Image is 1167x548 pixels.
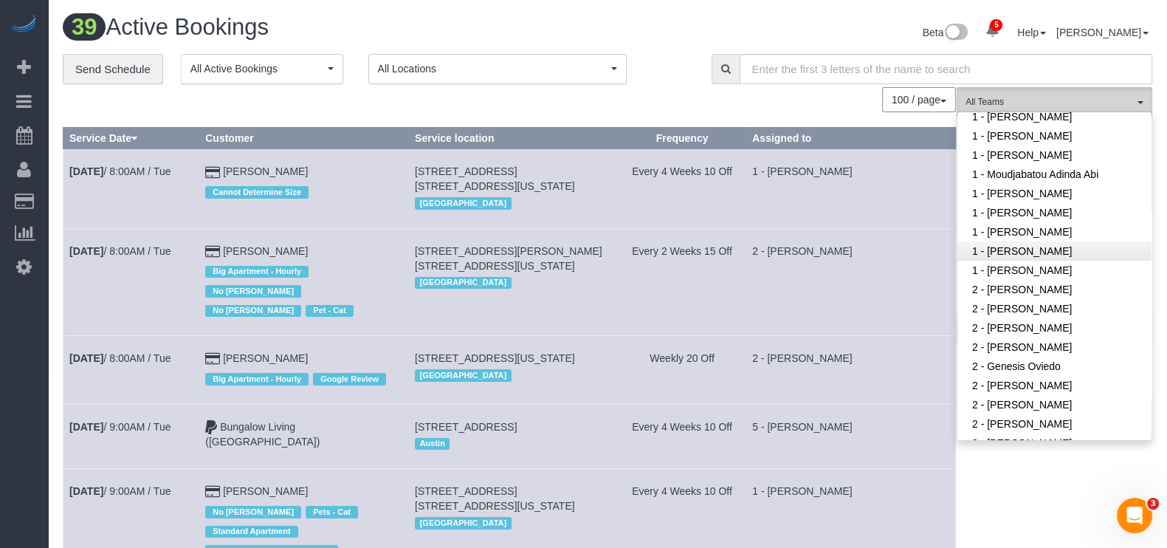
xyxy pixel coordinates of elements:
button: 100 / page [882,87,956,112]
a: 2 - Genesis Oviedo [957,357,1151,376]
i: Credit Card Payment [205,247,220,257]
a: 2 - [PERSON_NAME] [957,376,1151,395]
a: 1 - Moudjabatou Adinda Abi [957,165,1151,184]
div: Location [415,193,612,213]
i: Credit Card Payment [205,487,220,497]
span: [GEOGRAPHIC_DATA] [415,369,512,381]
td: Frequency [618,149,746,228]
th: Assigned to [746,128,956,149]
a: Help [1017,27,1046,38]
a: 1 - [PERSON_NAME] [957,222,1151,242]
img: Automaid Logo [9,15,38,35]
span: Standard Apartment [205,526,297,538]
a: [DATE]/ 9:00AM / Tue [69,421,171,433]
span: All Active Bookings [190,61,324,76]
a: 1 - [PERSON_NAME] [957,261,1151,280]
span: [GEOGRAPHIC_DATA] [415,517,512,529]
a: 1 - [PERSON_NAME] [957,184,1151,203]
span: All Locations [378,61,607,76]
a: [DATE]/ 8:00AM / Tue [69,165,171,177]
th: Customer [199,128,409,149]
nav: Pagination navigation [883,87,956,112]
td: Assigned to [746,336,956,404]
div: Location [415,513,612,532]
span: 39 [63,13,106,41]
input: Enter the first 3 letters of the name to search [740,54,1153,84]
span: Cannot Determine Size [205,186,309,198]
a: 1 - [PERSON_NAME] [957,203,1151,222]
a: 1 - [PERSON_NAME] [957,126,1151,145]
span: [GEOGRAPHIC_DATA] [415,197,512,209]
a: Bungalow Living ([GEOGRAPHIC_DATA]) [205,421,320,448]
td: Schedule date [63,149,199,228]
span: [STREET_ADDRESS] [415,421,517,433]
td: Schedule date [63,228,199,335]
span: No [PERSON_NAME] [205,305,301,317]
span: All Teams [965,96,1134,109]
td: Schedule date [63,336,199,404]
span: Austin [415,438,450,450]
td: Assigned to [746,149,956,228]
b: [DATE] [69,352,103,364]
a: 2 - [PERSON_NAME] [957,318,1151,338]
span: Big Apartment - Hourly [205,373,309,385]
a: [DATE]/ 8:00AM / Tue [69,245,171,257]
a: 2 - [PERSON_NAME] [957,395,1151,414]
span: No [PERSON_NAME] [205,285,301,297]
a: 2 - [PERSON_NAME] [957,338,1151,357]
button: All Teams [957,87,1152,117]
i: Credit Card Payment [205,354,220,364]
a: [DATE]/ 8:00AM / Tue [69,352,171,364]
td: Frequency [618,404,746,468]
i: Paypal [205,422,217,433]
div: Location [415,273,612,292]
span: No [PERSON_NAME] [205,506,301,518]
td: Customer [199,404,409,468]
th: Service Date [63,128,199,149]
a: Send Schedule [63,54,163,85]
span: Big Apartment - Hourly [205,266,309,278]
i: Credit Card Payment [205,168,220,178]
div: Location [415,434,612,453]
iframe: Intercom live chat [1117,498,1152,533]
a: [PERSON_NAME] [223,245,308,257]
b: [DATE] [69,165,103,177]
td: Schedule date [63,404,199,468]
td: Service location [409,336,619,404]
ol: All Teams [957,87,1152,110]
b: [DATE] [69,421,103,433]
span: 3 [1147,498,1159,510]
a: [DATE]/ 9:00AM / Tue [69,485,171,497]
span: Pets - Cat [306,506,358,518]
button: All Locations [368,54,627,84]
th: Frequency [618,128,746,149]
span: [GEOGRAPHIC_DATA] [415,277,512,289]
td: Customer [199,228,409,335]
a: [PERSON_NAME] [223,352,308,364]
span: [STREET_ADDRESS] [STREET_ADDRESS][US_STATE] [415,165,575,192]
td: Customer [199,336,409,404]
a: 1 - [PERSON_NAME] [957,242,1151,261]
button: All Active Bookings [181,54,343,84]
span: [STREET_ADDRESS] [STREET_ADDRESS][US_STATE] [415,485,575,512]
td: Frequency [618,336,746,404]
a: 2 - [PERSON_NAME] [957,434,1151,453]
td: Assigned to [746,404,956,468]
span: Pet - Cat [306,305,354,317]
a: [PERSON_NAME] [223,165,308,177]
a: Beta [923,27,968,38]
a: 2 - [PERSON_NAME] [957,299,1151,318]
span: 5 [990,19,1002,31]
a: 5 [978,15,1007,47]
b: [DATE] [69,485,103,497]
img: New interface [943,24,968,43]
span: Google Review [313,373,386,385]
td: Frequency [618,228,746,335]
a: 1 - [PERSON_NAME] [957,107,1151,126]
td: Service location [409,228,619,335]
td: Service location [409,149,619,228]
a: 2 - [PERSON_NAME] [957,414,1151,434]
a: [PERSON_NAME] [223,485,308,497]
